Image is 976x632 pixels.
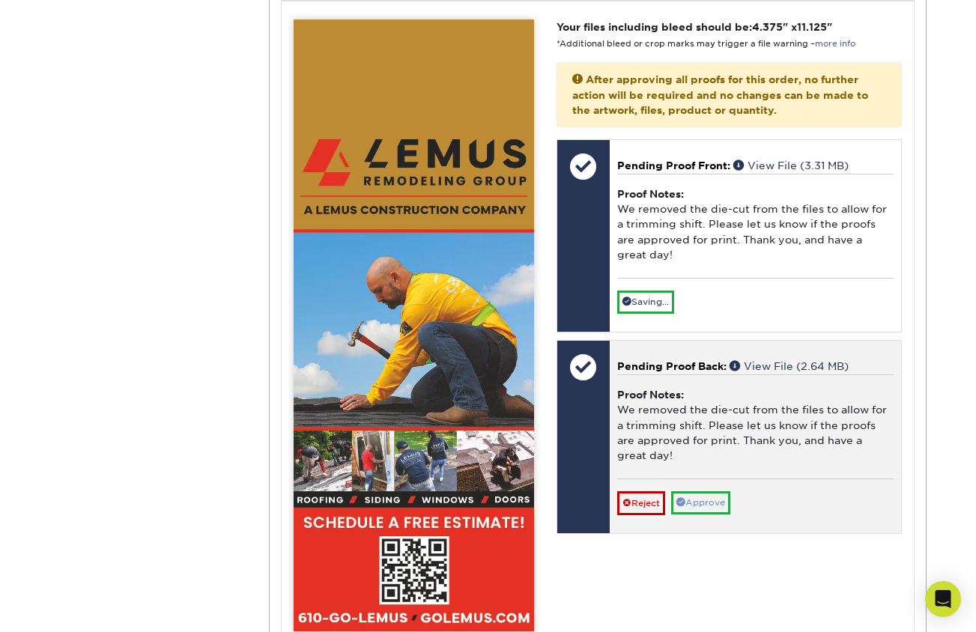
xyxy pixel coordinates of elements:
strong: Your files including bleed should be: " x " [557,21,832,33]
span: 4.375 [752,21,783,33]
a: View File (3.31 MB) [733,159,849,171]
div: We removed the die-cut from the files to allow for a trimming shift. Please let us know if the pr... [617,374,894,478]
span: Pending Proof Front: [617,159,730,171]
a: Saving... [617,291,674,314]
div: We removed the die-cut from the files to allow for a trimming shift. Please let us know if the pr... [617,174,894,278]
span: Pending Proof Back: [617,360,727,372]
a: View File (2.64 MB) [730,360,849,372]
a: Approve [671,491,730,514]
small: *Additional bleed or crop marks may trigger a file warning – [557,39,855,49]
strong: After approving all proofs for this order, no further action will be required and no changes can ... [572,73,868,116]
span: 11.125 [797,21,827,33]
strong: Proof Notes: [617,188,684,200]
strong: Proof Notes: [617,389,684,401]
a: more info [815,39,855,49]
a: Reject [617,491,665,515]
div: Open Intercom Messenger [925,581,961,617]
